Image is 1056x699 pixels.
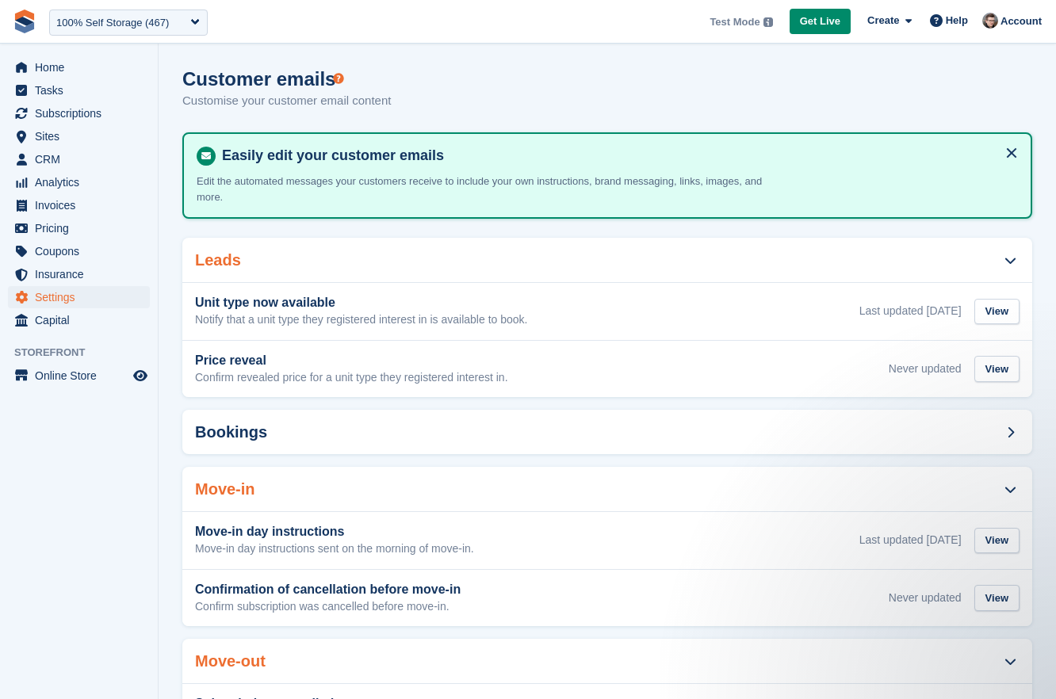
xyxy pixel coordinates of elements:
span: Storefront [14,345,158,361]
h2: Bookings [195,423,267,441]
p: Customise your customer email content [182,92,391,110]
div: Last updated [DATE] [859,532,962,548]
h4: Easily edit your customer emails [216,147,1018,165]
h3: Move-in day instructions [195,525,474,539]
div: Never updated [889,361,962,377]
a: Price reveal Confirm revealed price for a unit type they registered interest in. Never updated View [182,341,1032,398]
span: Subscriptions [35,102,130,124]
div: View [974,356,1020,382]
div: Tooltip anchor [331,71,346,86]
h3: Unit type now available [195,296,527,310]
span: Get Live [800,13,840,29]
a: menu [8,286,150,308]
span: Sites [35,125,130,147]
h2: Move-in [195,480,255,498]
span: Settings [35,286,130,308]
a: menu [8,56,150,78]
a: menu [8,125,150,147]
a: Confirmation of cancellation before move-in Confirm subscription was cancelled before move-in. Ne... [182,570,1032,627]
a: menu [8,309,150,331]
span: Test Mode [710,14,759,30]
a: menu [8,79,150,101]
h2: Move-out [195,652,266,670]
a: menu [8,240,150,262]
div: 100% Self Storage (467) [56,15,169,31]
span: Account [1001,13,1042,29]
img: Steven Hylands [982,13,998,29]
div: View [974,585,1020,611]
span: Pricing [35,217,130,239]
a: Move-in day instructions Move-in day instructions sent on the morning of move-in. Last updated [D... [182,512,1032,569]
h3: Price reveal [195,353,508,368]
a: menu [8,148,150,170]
span: Home [35,56,130,78]
a: Unit type now available Notify that a unit type they registered interest in is available to book.... [182,283,1032,340]
p: Edit the automated messages your customers receive to include your own instructions, brand messag... [197,174,791,204]
h3: Confirmation of cancellation before move-in [195,582,461,597]
div: Last updated [DATE] [859,303,962,319]
a: menu [8,263,150,285]
h2: Leads [195,251,241,269]
a: menu [8,102,150,124]
span: CRM [35,148,130,170]
span: Capital [35,309,130,331]
p: Notify that a unit type they registered interest in is available to book. [195,313,527,327]
span: Help [946,13,968,29]
span: Tasks [35,79,130,101]
img: icon-info-grey-7440780725fd019a000dd9b08b2336e03edf1995a4989e88bcd33f0948082b44.svg [763,17,773,27]
span: Insurance [35,263,130,285]
span: Coupons [35,240,130,262]
p: Move-in day instructions sent on the morning of move-in. [195,542,474,556]
h1: Customer emails [182,68,391,90]
span: Invoices [35,194,130,216]
span: Create [867,13,899,29]
p: Confirm subscription was cancelled before move-in. [195,600,461,614]
div: Never updated [889,590,962,606]
a: menu [8,217,150,239]
span: Online Store [35,365,130,387]
a: menu [8,171,150,193]
span: Analytics [35,171,130,193]
a: menu [8,194,150,216]
a: Get Live [790,9,851,35]
div: View [974,299,1020,325]
img: stora-icon-8386f47178a22dfd0bd8f6a31ec36ba5ce8667c1dd55bd0f319d3a0aa187defe.svg [13,10,36,33]
div: View [974,528,1020,554]
p: Confirm revealed price for a unit type they registered interest in. [195,371,508,385]
a: menu [8,365,150,387]
a: Preview store [131,366,150,385]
